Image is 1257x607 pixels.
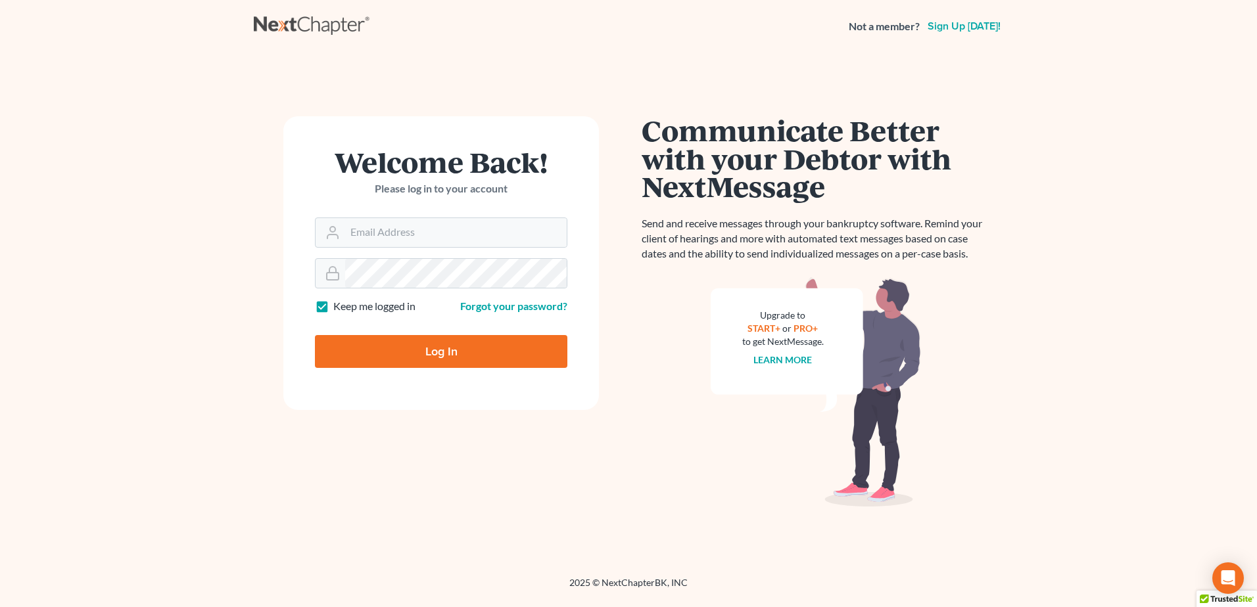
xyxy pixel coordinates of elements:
[460,300,567,312] a: Forgot your password?
[1212,562,1244,594] div: Open Intercom Messenger
[345,218,567,247] input: Email Address
[315,335,567,368] input: Log In
[333,299,415,314] label: Keep me logged in
[742,309,824,322] div: Upgrade to
[315,181,567,196] p: Please log in to your account
[925,21,1003,32] a: Sign up [DATE]!
[794,323,818,334] a: PRO+
[254,576,1003,600] div: 2025 © NextChapterBK, INC
[742,335,824,348] div: to get NextMessage.
[642,116,990,200] h1: Communicate Better with your Debtor with NextMessage
[315,148,567,176] h1: Welcome Back!
[754,354,813,365] a: Learn more
[783,323,792,334] span: or
[642,216,990,261] p: Send and receive messages through your bankruptcy software. Remind your client of hearings and mo...
[849,19,920,34] strong: Not a member?
[748,323,781,334] a: START+
[711,277,921,507] img: nextmessage_bg-59042aed3d76b12b5cd301f8e5b87938c9018125f34e5fa2b7a6b67550977c72.svg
